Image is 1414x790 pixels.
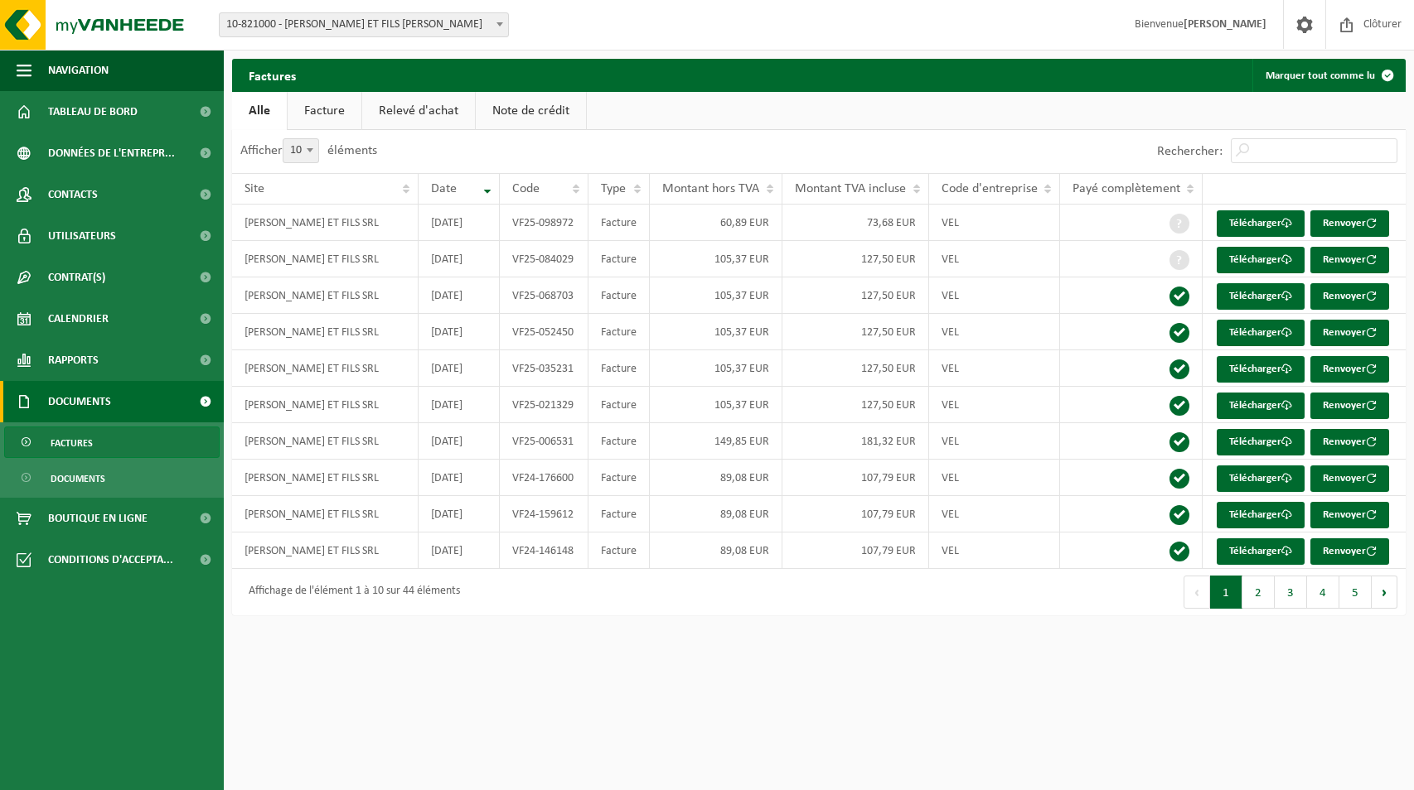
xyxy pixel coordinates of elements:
[232,241,419,277] td: [PERSON_NAME] ET FILS SRL
[782,423,929,460] td: 181,32 EUR
[232,460,419,496] td: [PERSON_NAME] ET FILS SRL
[51,463,105,494] span: Documents
[283,139,318,162] span: 10
[48,381,111,422] span: Documents
[500,241,588,277] td: VF25-084029
[48,91,138,132] span: Tableau de bord
[1310,538,1389,565] button: Renvoyer
[419,314,499,350] td: [DATE]
[1307,576,1339,609] button: 4
[240,144,377,157] label: Afficher éléments
[782,205,929,241] td: 73,68 EUR
[588,460,650,496] td: Facture
[1310,320,1389,346] button: Renvoyer
[419,387,499,423] td: [DATE]
[232,277,419,314] td: [PERSON_NAME] ET FILS SRL
[1310,210,1389,237] button: Renvoyer
[476,92,586,130] a: Note de crédit
[431,182,457,195] span: Date
[1252,59,1404,92] button: Marquer tout comme lu
[1242,576,1275,609] button: 2
[650,532,782,569] td: 89,08 EUR
[500,277,588,314] td: VF25-068703
[929,496,1060,532] td: VEL
[1073,182,1180,195] span: Payé complètement
[929,460,1060,496] td: VEL
[232,387,419,423] td: [PERSON_NAME] ET FILS SRL
[1184,576,1210,609] button: Previous
[512,182,540,195] span: Code
[782,532,929,569] td: 107,79 EUR
[288,92,361,130] a: Facture
[48,298,109,340] span: Calendrier
[232,92,287,130] a: Alle
[650,496,782,532] td: 89,08 EUR
[1310,502,1389,528] button: Renvoyer
[419,277,499,314] td: [DATE]
[1217,538,1305,565] a: Télécharger
[588,423,650,460] td: Facture
[419,350,499,387] td: [DATE]
[219,12,509,37] span: 10-821000 - DELVAUX JEAN-PIERRE ET FILS SRL - WANZE
[1339,576,1372,609] button: 5
[240,577,460,607] div: Affichage de l'élément 1 à 10 sur 44 éléments
[245,182,264,195] span: Site
[48,132,175,174] span: Données de l'entrepr...
[662,182,759,195] span: Montant hors TVA
[1275,576,1307,609] button: 3
[929,277,1060,314] td: VEL
[283,138,319,163] span: 10
[1217,283,1305,310] a: Télécharger
[782,350,929,387] td: 127,50 EUR
[601,182,626,195] span: Type
[929,387,1060,423] td: VEL
[929,205,1060,241] td: VEL
[588,350,650,387] td: Facture
[500,387,588,423] td: VF25-021329
[500,314,588,350] td: VF25-052450
[1157,145,1223,158] label: Rechercher:
[1184,18,1266,31] strong: [PERSON_NAME]
[48,215,116,257] span: Utilisateurs
[929,423,1060,460] td: VEL
[650,350,782,387] td: 105,37 EUR
[232,350,419,387] td: [PERSON_NAME] ET FILS SRL
[1310,247,1389,273] button: Renvoyer
[929,241,1060,277] td: VEL
[650,277,782,314] td: 105,37 EUR
[232,59,312,91] h2: Factures
[650,314,782,350] td: 105,37 EUR
[220,13,508,36] span: 10-821000 - DELVAUX JEAN-PIERRE ET FILS SRL - WANZE
[500,350,588,387] td: VF25-035231
[48,50,109,91] span: Navigation
[650,241,782,277] td: 105,37 EUR
[232,532,419,569] td: [PERSON_NAME] ET FILS SRL
[1310,356,1389,383] button: Renvoyer
[929,350,1060,387] td: VEL
[500,460,588,496] td: VF24-176600
[1310,465,1389,492] button: Renvoyer
[232,423,419,460] td: [PERSON_NAME] ET FILS SRL
[48,498,148,539] span: Boutique en ligne
[782,241,929,277] td: 127,50 EUR
[232,496,419,532] td: [PERSON_NAME] ET FILS SRL
[419,423,499,460] td: [DATE]
[929,532,1060,569] td: VEL
[500,205,588,241] td: VF25-098972
[362,92,475,130] a: Relevé d'achat
[1217,502,1305,528] a: Télécharger
[588,532,650,569] td: Facture
[782,496,929,532] td: 107,79 EUR
[232,205,419,241] td: [PERSON_NAME] ET FILS SRL
[1217,465,1305,492] a: Télécharger
[1310,283,1389,310] button: Renvoyer
[500,423,588,460] td: VF25-006531
[419,496,499,532] td: [DATE]
[4,426,220,458] a: Factures
[48,539,173,580] span: Conditions d'accepta...
[782,277,929,314] td: 127,50 EUR
[1217,210,1305,237] a: Télécharger
[1217,429,1305,455] a: Télécharger
[588,387,650,423] td: Facture
[419,205,499,241] td: [DATE]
